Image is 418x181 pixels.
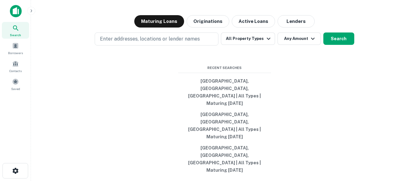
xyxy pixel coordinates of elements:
button: [GEOGRAPHIC_DATA], [GEOGRAPHIC_DATA], [GEOGRAPHIC_DATA] | All Types | Maturing [DATE] [178,75,271,109]
button: [GEOGRAPHIC_DATA], [GEOGRAPHIC_DATA], [GEOGRAPHIC_DATA] | All Types | Maturing [DATE] [178,109,271,142]
a: Borrowers [2,40,29,57]
button: Active Loans [232,15,275,28]
span: Contacts [9,68,22,73]
a: Search [2,22,29,39]
span: Search [10,32,21,37]
button: [GEOGRAPHIC_DATA], [GEOGRAPHIC_DATA], [GEOGRAPHIC_DATA] | All Types | Maturing [DATE] [178,142,271,176]
button: All Property Types [221,32,275,45]
a: Saved [2,76,29,93]
iframe: Chat Widget [387,112,418,141]
span: Borrowers [8,50,23,55]
button: Originations [187,15,229,28]
span: Recent Searches [178,65,271,71]
button: Search [323,32,354,45]
button: Maturing Loans [134,15,184,28]
span: Saved [11,86,20,91]
button: Enter addresses, locations or lender names [95,32,218,45]
button: Lenders [278,15,315,28]
a: Contacts [2,58,29,75]
button: Any Amount [278,32,321,45]
p: Enter addresses, locations or lender names [100,35,200,43]
img: capitalize-icon.png [10,5,22,17]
